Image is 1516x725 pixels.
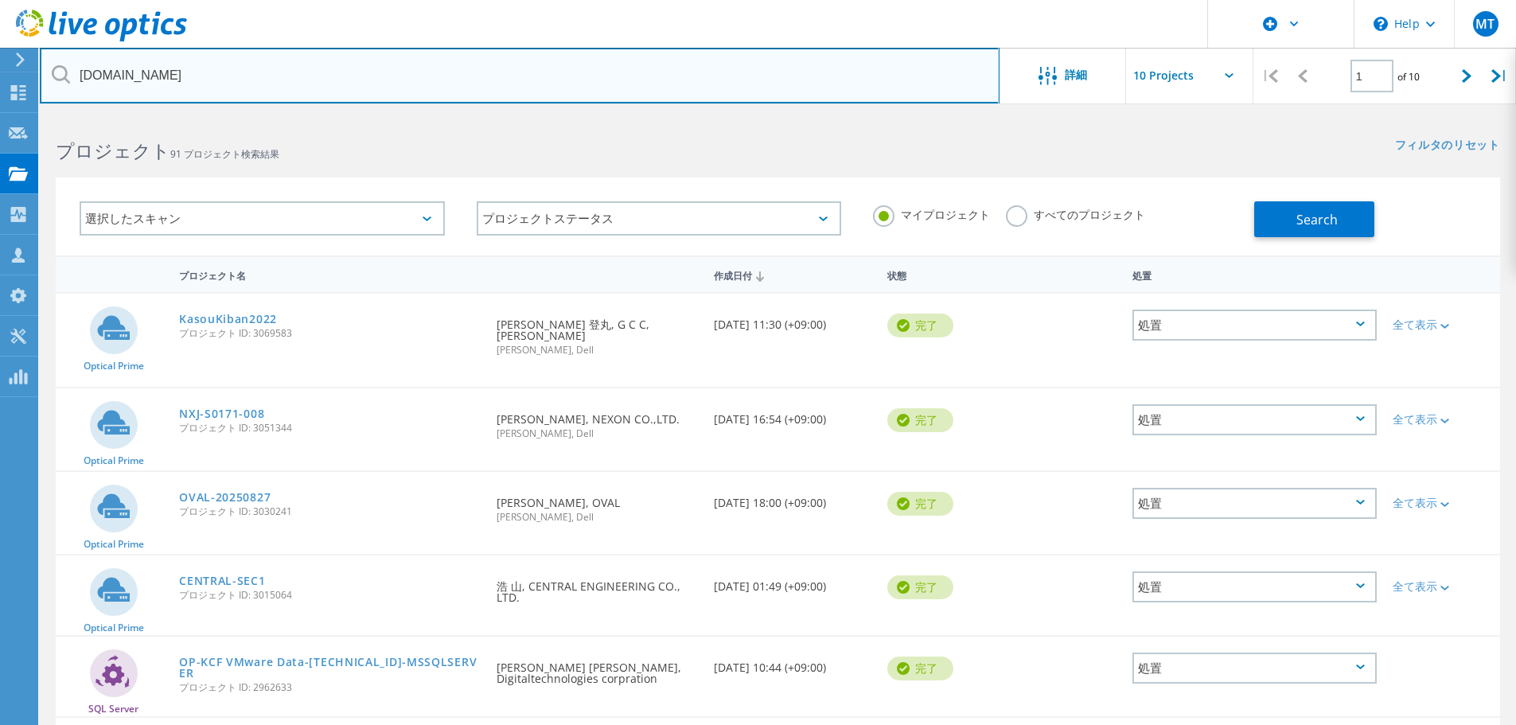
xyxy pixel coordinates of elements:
div: プロジェクト名 [171,259,489,289]
div: [DATE] 18:00 (+09:00) [706,472,879,524]
div: [DATE] 16:54 (+09:00) [706,388,879,441]
div: 処置 [1132,571,1377,602]
span: [PERSON_NAME], Dell [497,513,697,522]
span: プロジェクト ID: 3069583 [179,329,481,338]
div: 完了 [887,314,953,337]
span: 詳細 [1065,69,1087,80]
div: [PERSON_NAME] [PERSON_NAME], Digitaltechnologies corpration [489,637,705,700]
div: | [1483,48,1516,104]
span: 91 プロジェクト検索結果 [170,147,279,161]
div: プロジェクトステータス [477,201,842,236]
span: MT [1475,18,1495,30]
a: OP-KCF VMware Data-[TECHNICAL_ID]-MSSQLSERVER [179,657,481,679]
div: 全て表示 [1393,581,1492,592]
span: プロジェクト ID: 3015064 [179,591,481,600]
div: 完了 [887,408,953,432]
div: 完了 [887,492,953,516]
div: [DATE] 01:49 (+09:00) [706,555,879,608]
div: 処置 [1132,404,1377,435]
div: 処置 [1124,259,1385,289]
div: 選択したスキャン [80,201,445,236]
a: KasouKiban2022 [179,314,277,325]
a: NXJ-S0171-008 [179,408,264,419]
div: 処置 [1132,310,1377,341]
span: プロジェクト ID: 3030241 [179,507,481,516]
div: 処置 [1132,653,1377,684]
span: [PERSON_NAME], Dell [497,429,697,439]
span: Optical Prime [84,361,144,371]
label: すべてのプロジェクト [1006,205,1145,220]
div: 全て表示 [1393,497,1492,509]
div: 浩 山, CENTRAL ENGINEERING CO., LTD. [489,555,705,619]
a: CENTRAL-SEC1 [179,575,265,587]
span: of 10 [1397,70,1420,84]
div: | [1253,48,1286,104]
span: Optical Prime [84,540,144,549]
span: プロジェクト ID: 2962633 [179,683,481,692]
div: 全て表示 [1393,414,1492,425]
a: OVAL-20250827 [179,492,271,503]
input: プロジェクトを名前、所有者、ID、会社などで検索 [40,48,1000,103]
span: プロジェクト ID: 3051344 [179,423,481,433]
span: [PERSON_NAME], Dell [497,345,697,355]
label: マイプロジェクト [873,205,990,220]
div: [DATE] 11:30 (+09:00) [706,294,879,346]
div: 状態 [879,259,1009,289]
svg: \n [1374,17,1388,31]
div: [PERSON_NAME], OVAL [489,472,705,538]
div: 処置 [1132,488,1377,519]
div: 作成日付 [706,259,879,290]
div: [DATE] 10:44 (+09:00) [706,637,879,689]
div: [PERSON_NAME], NEXON CO.,LTD. [489,388,705,454]
span: Optical Prime [84,456,144,466]
span: Optical Prime [84,623,144,633]
button: Search [1254,201,1374,237]
a: Live Optics Dashboard [16,33,187,45]
div: [PERSON_NAME] 登丸, G C C, [PERSON_NAME] [489,294,705,371]
span: Search [1296,211,1338,228]
a: フィルタのリセット [1395,139,1500,153]
div: 完了 [887,657,953,680]
div: 全て表示 [1393,319,1492,330]
div: 完了 [887,575,953,599]
span: SQL Server [88,704,138,714]
b: プロジェクト [56,138,170,163]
